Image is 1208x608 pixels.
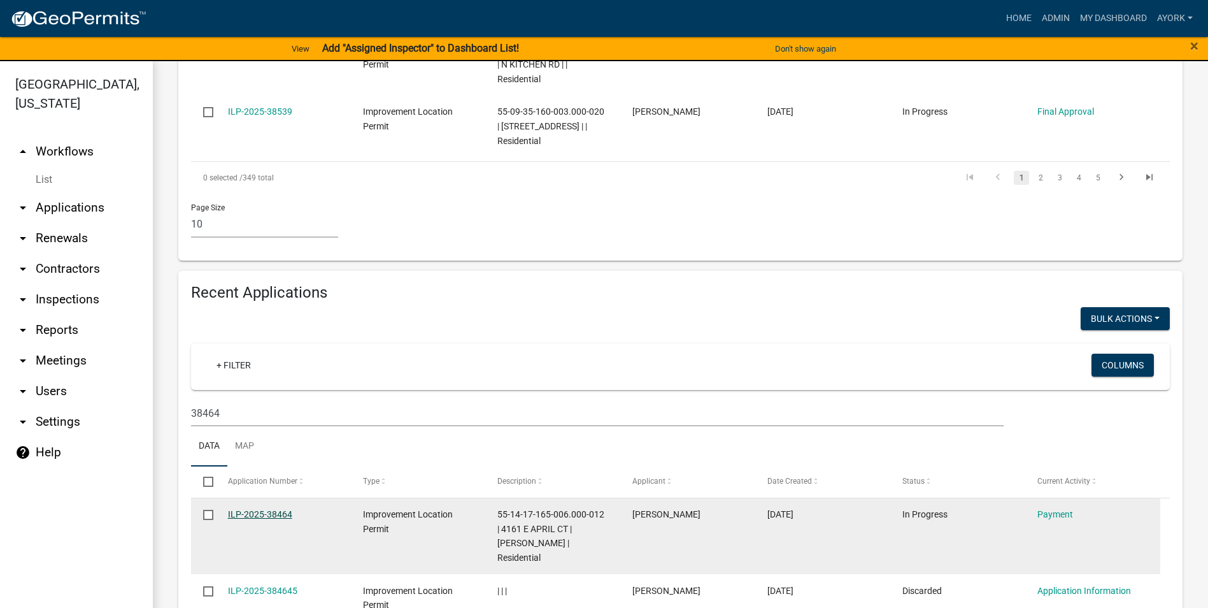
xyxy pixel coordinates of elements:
datatable-header-cell: Status [890,467,1025,497]
a: My Dashboard [1075,6,1152,31]
span: Improvement Location Permit [363,106,453,131]
a: Application Information [1037,586,1131,596]
a: go to last page [1137,171,1162,185]
span: In Progress [902,106,948,117]
span: | | | [497,586,507,596]
span: Date Created [767,477,812,486]
i: arrow_drop_down [15,292,31,307]
datatable-header-cell: Date Created [755,467,890,497]
li: page 1 [1012,167,1031,189]
i: arrow_drop_down [15,200,31,215]
li: page 2 [1031,167,1050,189]
a: 1 [1014,171,1029,185]
a: 3 [1052,171,1067,185]
i: arrow_drop_down [15,261,31,277]
span: 07/28/2025 [767,106,793,117]
a: go to previous page [986,171,1010,185]
i: arrow_drop_down [15,353,31,368]
span: In Progress [902,509,948,519]
a: go to first page [958,171,982,185]
a: 4 [1071,171,1086,185]
span: Current Activity [1037,477,1090,486]
h4: Recent Applications [191,284,1170,302]
a: 2 [1033,171,1048,185]
a: Payment [1037,509,1073,519]
li: page 3 [1050,167,1069,189]
i: help [15,445,31,460]
span: David Schroeder [632,106,700,117]
span: Type [363,477,380,486]
a: ILP-2025-38464 [228,509,292,519]
a: Map [227,426,262,467]
span: × [1190,37,1198,55]
a: 5 [1090,171,1105,185]
input: Search for applications [191,400,1004,426]
span: 55-14-17-165-006.000-012 | 4161 E APRIL CT | Shelley Campbell | Residential [497,509,604,563]
span: Applicant [632,477,665,486]
i: arrow_drop_down [15,231,31,246]
button: Bulk Actions [1081,307,1170,330]
span: 05/12/2025 [767,509,793,519]
div: 349 total [191,162,578,194]
a: go to next page [1109,171,1133,185]
span: Improvement Location Permit [363,509,453,534]
span: Status [902,477,925,486]
button: Columns [1091,354,1154,377]
span: Brant Mahan [632,586,700,596]
a: ayork [1152,6,1198,31]
a: ILP-2025-384645 [228,586,297,596]
button: Don't show again [770,38,841,59]
li: page 5 [1088,167,1107,189]
a: Home [1001,6,1037,31]
datatable-header-cell: Applicant [620,467,755,497]
i: arrow_drop_down [15,414,31,430]
i: arrow_drop_down [15,384,31,399]
a: + Filter [206,354,261,377]
span: 03/05/2025 [767,586,793,596]
span: 0 selected / [203,173,243,182]
datatable-header-cell: Description [485,467,620,497]
a: View [287,38,315,59]
datatable-header-cell: Application Number [215,467,350,497]
button: Close [1190,38,1198,54]
span: 55-09-35-160-003.000-020 | 1762 E WOODCREST DRIVE NORTH | | Residential [497,106,604,146]
i: arrow_drop_up [15,144,31,159]
a: Admin [1037,6,1075,31]
a: ILP-2025-38539 [228,106,292,117]
strong: Add "Assigned Inspector" to Dashboard List! [322,42,519,54]
span: Application Number [228,477,297,486]
datatable-header-cell: Current Activity [1025,467,1160,497]
a: Final Approval [1037,106,1094,117]
datatable-header-cell: Select [191,467,215,497]
i: arrow_drop_down [15,322,31,338]
li: page 4 [1069,167,1088,189]
span: 55-06-16-300-002.009-015 | N KITCHEN RD | | Residential [497,45,604,84]
datatable-header-cell: Type [350,467,485,497]
a: Data [191,426,227,467]
span: Shelley Campbell [632,509,700,519]
span: Description [497,477,536,486]
span: Discarded [902,586,942,596]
